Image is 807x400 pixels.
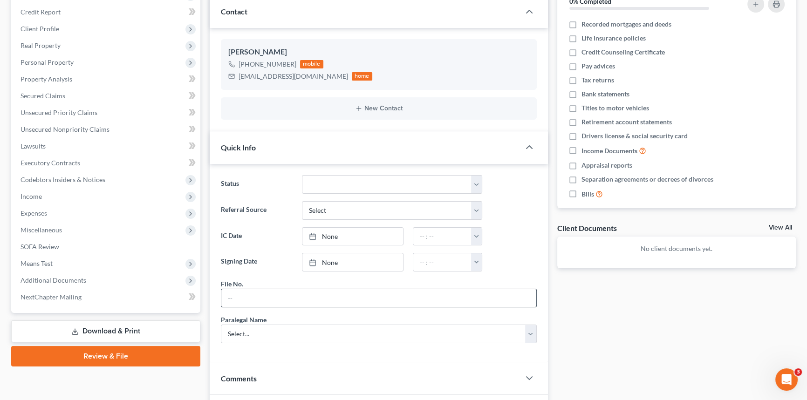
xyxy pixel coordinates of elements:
label: Status [216,175,297,194]
span: Bills [581,190,594,199]
span: Credit Report [21,8,61,16]
span: Income Documents [581,146,637,156]
div: [PHONE_NUMBER] [239,60,296,69]
a: Property Analysis [13,71,200,88]
div: Paralegal Name [221,315,267,325]
span: Contact [221,7,247,16]
input: -- : -- [413,228,472,245]
a: Secured Claims [13,88,200,104]
span: Additional Documents [21,276,86,284]
span: Drivers license & social security card [581,131,688,141]
span: Personal Property [21,58,74,66]
div: [EMAIL_ADDRESS][DOMAIN_NAME] [239,72,348,81]
span: Client Profile [21,25,59,33]
a: Credit Report [13,4,200,20]
input: -- : -- [413,253,472,271]
label: Referral Source [216,201,297,220]
span: Expenses [21,209,47,217]
span: Unsecured Priority Claims [21,108,97,116]
a: Executory Contracts [13,155,200,171]
span: Recorded mortgages and deeds [581,20,671,29]
span: Executory Contracts [21,159,80,167]
span: Codebtors Insiders & Notices [21,176,105,183]
span: Quick Info [221,143,256,152]
span: Tax returns [581,75,614,85]
div: [PERSON_NAME] [228,47,529,58]
a: Unsecured Priority Claims [13,104,200,121]
span: Lawsuits [21,142,46,150]
span: Appraisal reports [581,161,632,170]
a: Download & Print [11,320,200,342]
span: Real Property [21,41,61,49]
button: New Contact [228,105,529,112]
span: Titles to motor vehicles [581,103,649,113]
span: SOFA Review [21,243,59,251]
span: Separation agreements or decrees of divorces [581,175,713,184]
span: Comments [221,374,257,383]
span: Credit Counseling Certificate [581,47,665,57]
label: IC Date [216,227,297,246]
span: Unsecured Nonpriority Claims [21,125,109,133]
div: File No. [221,279,243,289]
span: Property Analysis [21,75,72,83]
a: None [302,253,403,271]
input: -- [221,289,536,307]
div: home [352,72,372,81]
span: Income [21,192,42,200]
a: Unsecured Nonpriority Claims [13,121,200,138]
span: Means Test [21,259,53,267]
div: mobile [300,60,323,68]
span: NextChapter Mailing [21,293,82,301]
label: Signing Date [216,253,297,271]
span: 3 [794,368,802,376]
a: Lawsuits [13,138,200,155]
span: Retirement account statements [581,117,672,127]
span: Secured Claims [21,92,65,100]
span: Pay advices [581,61,615,71]
a: Review & File [11,346,200,366]
span: Bank statements [581,89,629,99]
p: No client documents yet. [565,244,789,253]
span: Miscellaneous [21,226,62,234]
a: NextChapter Mailing [13,289,200,305]
span: Life insurance policies [581,34,646,43]
a: None [302,228,403,245]
div: Client Documents [557,223,617,233]
a: View All [769,224,792,231]
iframe: Intercom live chat [775,368,798,391]
a: SOFA Review [13,238,200,255]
